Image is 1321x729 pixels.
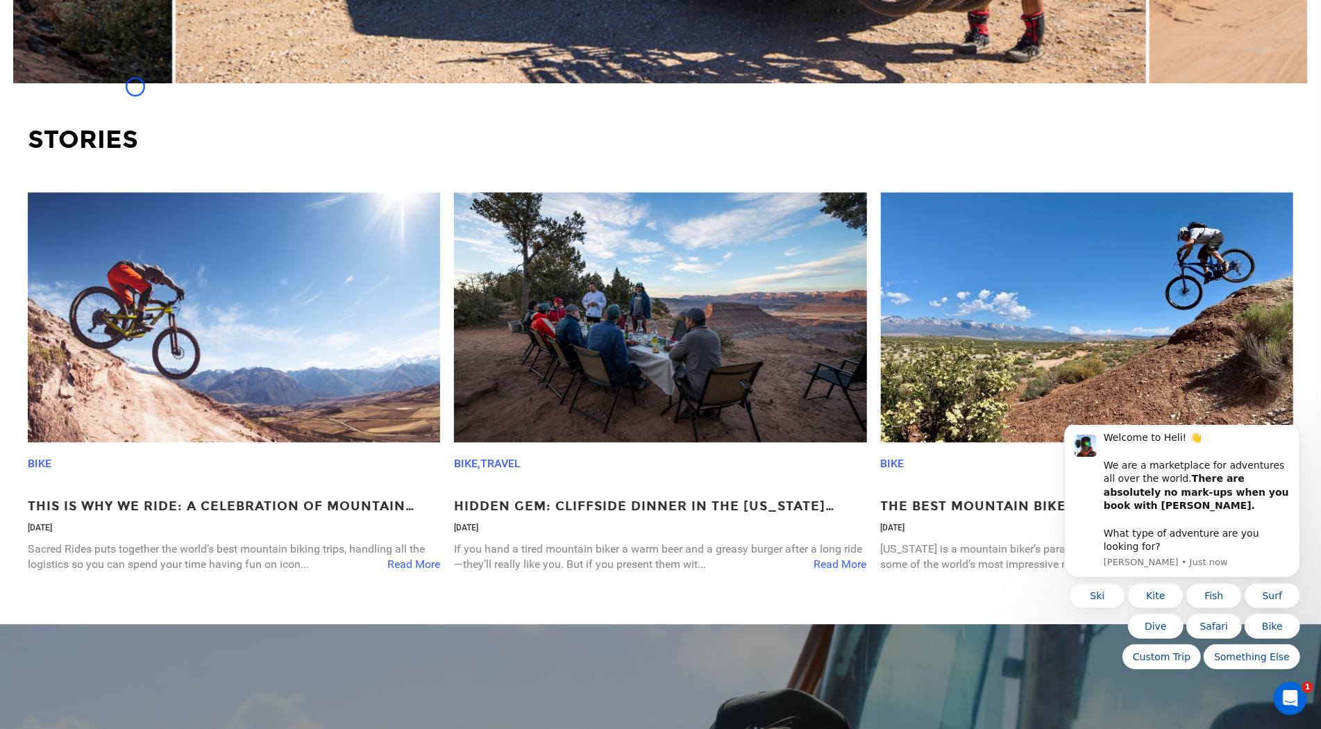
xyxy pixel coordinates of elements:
[881,457,904,470] a: Bike
[454,457,478,470] a: Bike
[60,6,246,128] div: Welcome to Heli! 👋 We are a marketplace for adventures all over the world. What type of adventure...
[881,498,1293,516] a: The best mountain bike trips in [US_STATE]
[160,219,257,244] button: Quick reply: Something Else
[28,522,440,534] p: [DATE]
[1274,682,1307,715] iframe: Intercom live chat
[60,47,246,85] b: There are absolutely no mark-ups when you book with [PERSON_NAME].
[454,498,866,516] a: Hidden Gem: Cliffside dinner in the [US_STATE] biking capitol
[454,542,866,573] p: If you hand a tired mountain biker a warm beer and a greasy burger after a long ride—they’ll real...
[454,522,866,534] p: [DATE]
[21,158,257,244] div: Quick reply options
[85,158,140,183] button: Quick reply: Kite
[201,188,257,213] button: Quick reply: Bike
[454,192,866,442] img: 19A3213-800x500.jpeg
[814,557,867,573] span: Read More
[79,219,158,244] button: Quick reply: Custom Trip
[28,122,1293,158] p: Stories
[26,158,82,183] button: Quick reply: Ski
[31,9,53,31] img: Profile image for Carl
[1043,426,1321,678] iframe: Intercom notifications message
[28,498,440,516] a: This Is Why We Ride: A Celebration Of Mountain Biking
[60,6,246,128] div: Message content
[480,457,521,470] a: Travel
[478,457,480,470] span: ,
[881,522,1293,534] p: [DATE]
[85,188,140,213] button: Quick reply: Dive
[1302,682,1313,693] span: 1
[881,542,1293,573] p: [US_STATE] is a mountain biker’s paradise. On the most extreme side, it’s home to some of the wor...
[28,542,440,573] p: Sacred Rides puts together the world’s best mountain biking trips, handling all the logistics so ...
[387,557,440,573] span: Read More
[28,192,440,442] img: sacred-rides-800x500.png
[881,192,1293,442] img: 5ae54aa0-d850-4b39-8672-5c38a9cd200f_313_27dfb8c2d7b3192ba3881ee759afb10c_loc_ngl-800x500.jpeg
[143,188,199,213] button: Quick reply: Safari
[143,158,199,183] button: Quick reply: Fish
[28,457,51,470] a: Bike
[201,158,257,183] button: Quick reply: Surf
[60,131,246,143] p: Message from Carl, sent Just now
